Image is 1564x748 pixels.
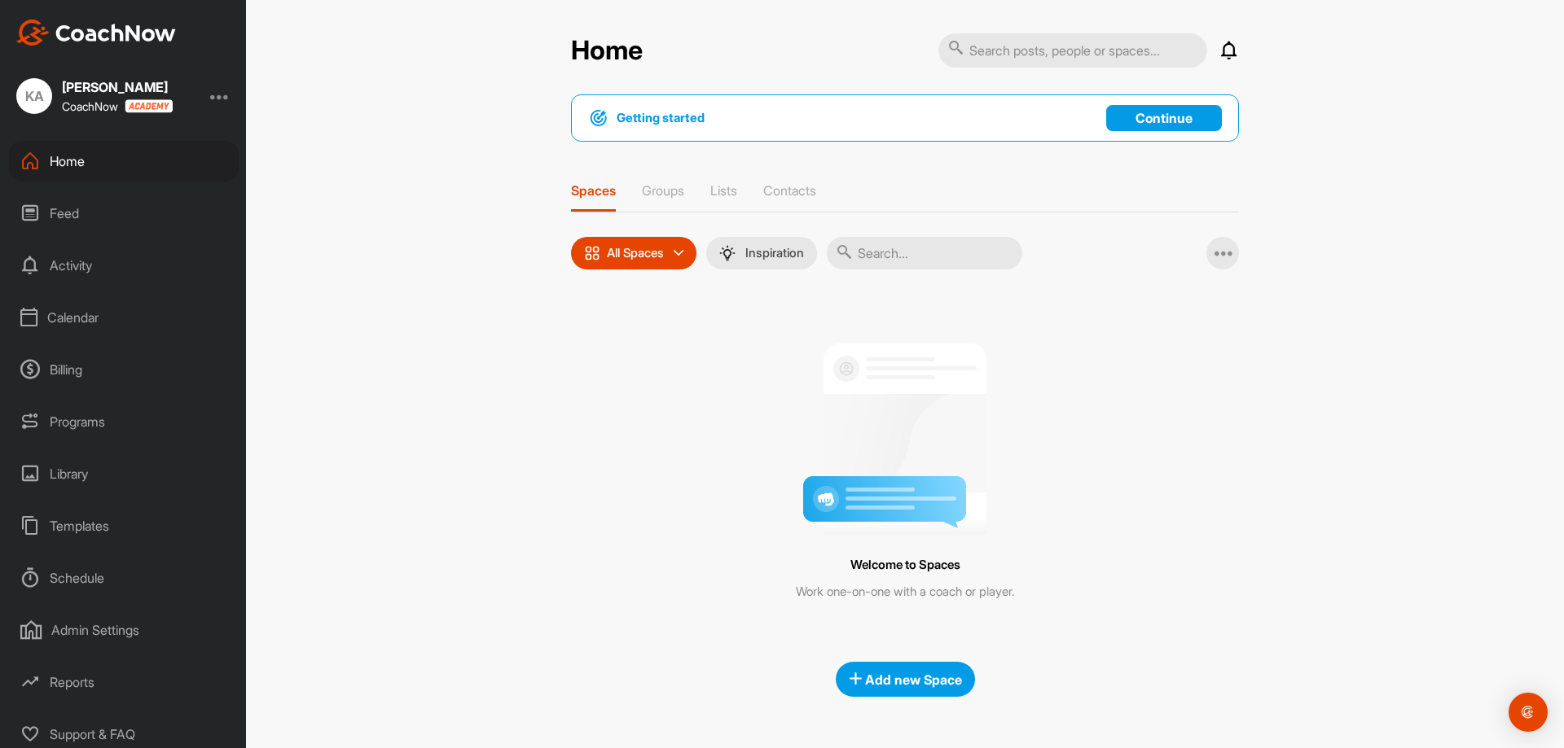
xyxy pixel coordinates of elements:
h2: Home [571,35,643,67]
p: Spaces [571,182,616,199]
p: Groups [642,182,684,199]
img: null-training-space.4365a10810bc57ae709573ae74af4951.png [803,330,1007,535]
div: CoachNow [62,99,173,113]
div: Home [9,141,239,182]
div: Library [9,453,239,494]
button: Add new Space [836,662,975,697]
div: Calendar [9,297,239,338]
p: All Spaces [607,247,664,260]
div: Programs [9,401,239,442]
div: Reports [9,662,239,702]
div: Activity [9,245,239,286]
p: Inspiration [745,247,804,260]
div: Work one-on-one with a coach or player. [608,583,1202,601]
img: icon [584,245,600,261]
div: KA [16,78,52,114]
div: Welcome to Spaces [608,554,1202,576]
a: Continue [1106,105,1222,131]
div: Admin Settings [9,610,239,650]
div: [PERSON_NAME] [62,81,173,94]
div: Templates [9,505,239,546]
input: Search... [827,237,1022,269]
p: Lists [710,182,737,199]
img: CoachNow [16,20,176,46]
p: Contacts [763,182,816,199]
img: bullseye [588,108,608,128]
input: Search posts, people or spaces... [938,33,1207,68]
h1: Getting started [617,109,705,127]
span: Add new Space [849,671,962,688]
div: Schedule [9,558,239,598]
img: CoachNow acadmey [125,99,173,113]
div: Open Intercom Messenger [1509,693,1548,732]
div: Feed [9,193,239,234]
div: Billing [9,349,239,390]
img: menuIcon [719,245,736,261]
